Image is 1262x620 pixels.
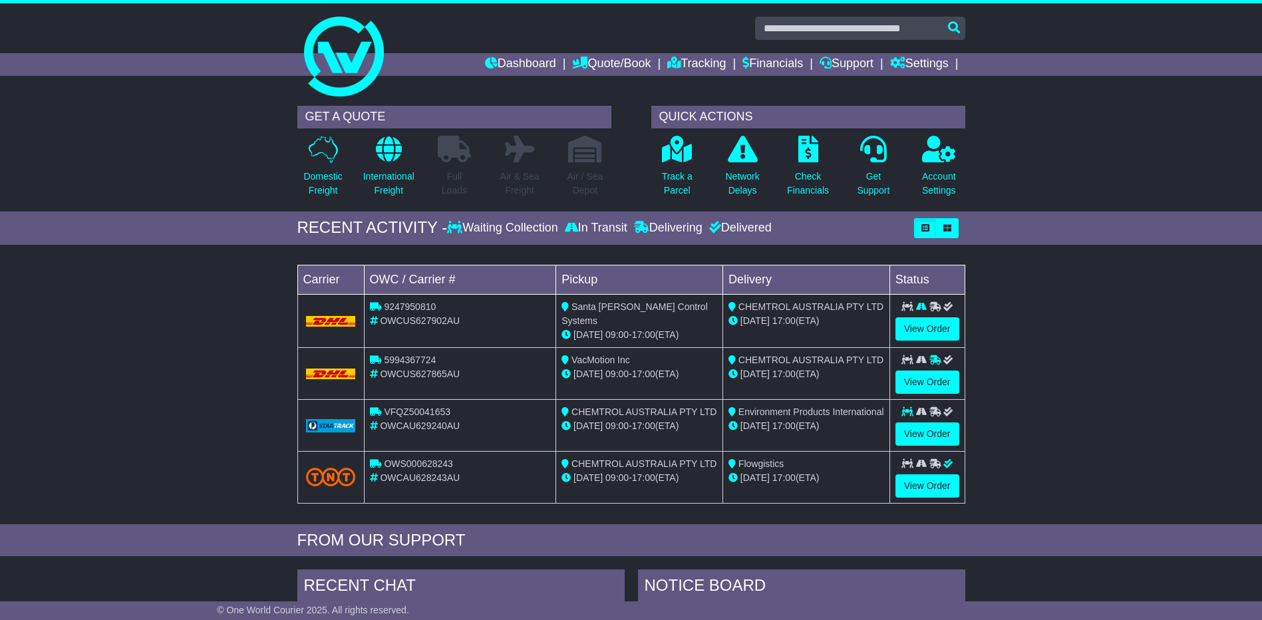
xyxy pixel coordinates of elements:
[573,420,603,431] span: [DATE]
[728,419,884,433] div: (ETA)
[706,221,772,235] div: Delivered
[500,170,540,198] p: Air & Sea Freight
[556,265,723,294] td: Pickup
[728,314,884,328] div: (ETA)
[895,317,959,341] a: View Order
[306,468,356,486] img: TNT_Domestic.png
[380,472,460,483] span: OWCAU628243AU
[738,406,884,417] span: Environment Products International
[297,265,364,294] td: Carrier
[728,471,884,485] div: (ETA)
[572,53,651,76] a: Quote/Book
[890,53,949,76] a: Settings
[306,419,356,432] img: GetCarrierServiceLogo
[297,531,965,550] div: FROM OUR SUPPORT
[661,135,693,205] a: Track aParcel
[561,367,717,381] div: - (ETA)
[638,569,965,605] div: NOTICE BOARD
[384,458,453,469] span: OWS000628243
[363,170,414,198] p: International Freight
[573,472,603,483] span: [DATE]
[571,406,716,417] span: CHEMTROL AUSTRALIA PTY LTD
[571,355,630,365] span: VacMotion Inc
[740,472,770,483] span: [DATE]
[364,265,556,294] td: OWC / Carrier #
[561,419,717,433] div: - (ETA)
[724,135,760,205] a: NetworkDelays
[722,265,889,294] td: Delivery
[306,316,356,327] img: DHL.png
[605,369,629,379] span: 09:00
[772,369,796,379] span: 17:00
[561,221,631,235] div: In Transit
[561,471,717,485] div: - (ETA)
[787,170,829,198] p: Check Financials
[384,355,436,365] span: 5994367724
[605,420,629,431] span: 09:00
[738,458,784,469] span: Flowgistics
[740,420,770,431] span: [DATE]
[772,420,796,431] span: 17:00
[297,569,625,605] div: RECENT CHAT
[571,458,716,469] span: CHEMTROL AUSTRALIA PTY LTD
[384,301,436,312] span: 9247950810
[632,329,655,340] span: 17:00
[895,371,959,394] a: View Order
[217,605,409,615] span: © One World Courier 2025. All rights reserved.
[561,328,717,342] div: - (ETA)
[297,218,448,237] div: RECENT ACTIVITY -
[857,170,889,198] p: Get Support
[485,53,556,76] a: Dashboard
[921,135,957,205] a: AccountSettings
[889,265,965,294] td: Status
[363,135,415,205] a: InternationalFreight
[738,301,883,312] span: CHEMTROL AUSTRALIA PTY LTD
[772,472,796,483] span: 17:00
[772,315,796,326] span: 17:00
[725,170,759,198] p: Network Delays
[447,221,561,235] div: Waiting Collection
[728,367,884,381] div: (ETA)
[306,369,356,379] img: DHL.png
[303,135,343,205] a: DomesticFreight
[605,472,629,483] span: 09:00
[856,135,890,205] a: GetSupport
[573,329,603,340] span: [DATE]
[738,355,883,365] span: CHEMTROL AUSTRALIA PTY LTD
[742,53,803,76] a: Financials
[740,315,770,326] span: [DATE]
[573,369,603,379] span: [DATE]
[631,221,706,235] div: Delivering
[667,53,726,76] a: Tracking
[662,170,693,198] p: Track a Parcel
[380,369,460,379] span: OWCUS627865AU
[384,406,450,417] span: VFQZ50041653
[380,315,460,326] span: OWCUS627902AU
[632,472,655,483] span: 17:00
[740,369,770,379] span: [DATE]
[380,420,460,431] span: OWCAU629240AU
[651,106,965,128] div: QUICK ACTIONS
[303,170,342,198] p: Domestic Freight
[895,474,959,498] a: View Order
[561,301,708,326] span: Santa [PERSON_NAME] Control Systems
[438,170,471,198] p: Full Loads
[786,135,830,205] a: CheckFinancials
[922,170,956,198] p: Account Settings
[605,329,629,340] span: 09:00
[895,422,959,446] a: View Order
[567,170,603,198] p: Air / Sea Depot
[297,106,611,128] div: GET A QUOTE
[632,420,655,431] span: 17:00
[820,53,873,76] a: Support
[632,369,655,379] span: 17:00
